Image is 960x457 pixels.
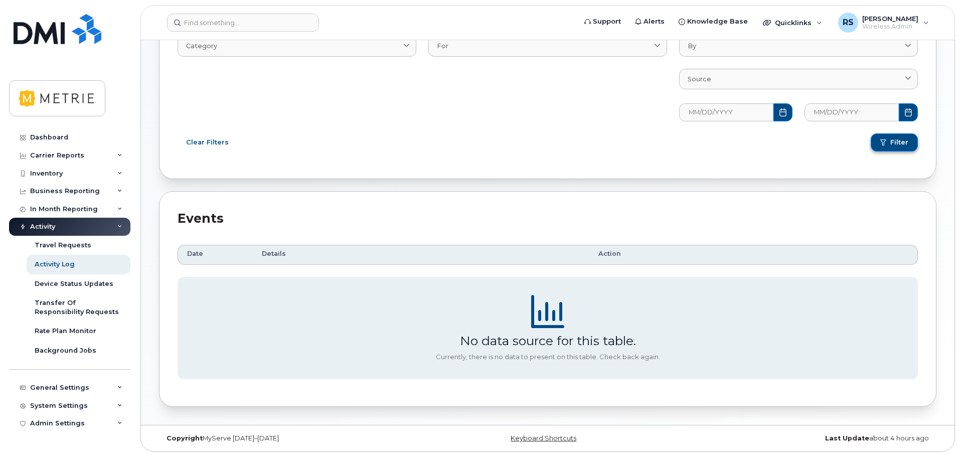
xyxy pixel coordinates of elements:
span: Details [262,249,286,258]
a: Keyboard Shortcuts [511,434,576,442]
a: Knowledge Base [672,12,755,32]
strong: Copyright [167,434,203,442]
input: MM/DD/YYYY [805,103,899,121]
span: [PERSON_NAME] [862,15,918,23]
span: RS [843,17,854,29]
div: Rob Smillie [831,13,936,33]
span: Category [186,41,217,51]
span: Wireless Admin [862,23,918,31]
a: Alerts [628,12,672,32]
div: MyServe [DATE]–[DATE] [159,434,418,442]
span: Clear Filters [186,137,229,147]
input: MM/DD/YYYY [679,103,773,121]
span: Source [688,74,711,84]
a: Support [577,12,628,32]
span: By [688,41,696,51]
span: Alerts [644,17,665,27]
div: Events [178,210,918,228]
button: Clear Filters [178,133,237,151]
div: Quicklinks [756,13,829,33]
span: Support [593,17,621,27]
div: about 4 hours ago [677,434,936,442]
div: Currently, there is no data to present on this table. Check back again. [436,353,660,361]
span: Date [187,249,203,258]
span: For [437,41,448,51]
input: Find something... [167,14,319,32]
a: By [679,36,918,56]
a: For [428,36,667,56]
div: No data source for this table. [460,333,636,348]
button: Filter [871,133,918,151]
a: Source [679,69,918,89]
span: Filter [890,138,908,147]
span: Quicklinks [775,19,812,27]
span: Knowledge Base [687,17,748,27]
button: Choose Date [899,103,918,121]
a: Category [178,36,416,56]
strong: Last Update [825,434,869,442]
button: Choose Date [773,103,792,121]
th: Action [589,245,918,265]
